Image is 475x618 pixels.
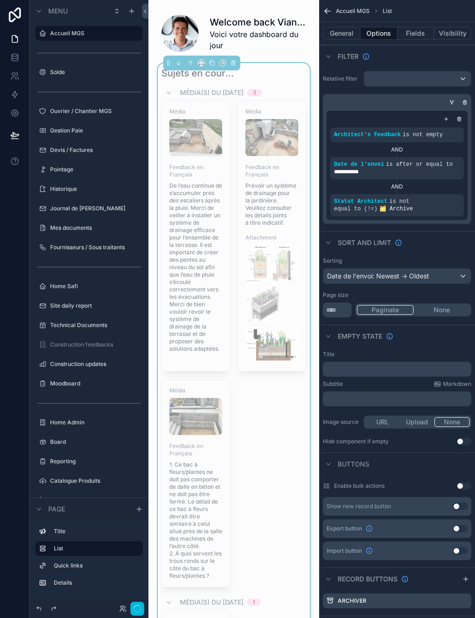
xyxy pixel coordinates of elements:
a: Catalogue Produits [50,477,137,485]
img: Rain-garden-in-a-box.png [245,327,298,364]
label: Gestion Paie [50,127,137,134]
span: Média(s) du [DATE] [180,88,244,97]
span: De l’eau continue de s’accumuler près des escaliers après la pluie. Merci de veiller à installer ... [169,182,222,353]
label: Enable bulk actions [334,482,385,490]
label: Solde [50,69,137,76]
label: Fournisseurs / Sous traitants [50,244,137,251]
a: MédiaFeedback en Français1. Ce bac à fleurs/plantes ne doit pas comporter de dalle en béton et ne... [161,379,230,587]
span: Date de l'envoi [334,161,384,168]
span: 🗂️ Archive [379,206,413,212]
label: List [54,545,135,552]
div: AND [330,146,464,153]
label: Archiver [338,597,366,605]
span: Feedback en Français [169,164,222,178]
label: Image source [323,418,360,426]
label: Mes documents [50,224,137,232]
span: Feedback en Français [169,442,222,457]
span: Menu [48,6,68,16]
label: Home Admin [50,419,137,426]
label: Construction updates [50,360,137,368]
button: Options [360,27,398,40]
div: 3 [253,89,257,96]
button: Date de l'envoi: Newest -> Oldest [323,268,471,284]
label: Ouvrier / Chantier MGS [50,107,137,115]
span: Attachment [245,234,298,241]
div: scrollable content [30,520,148,599]
span: Accueil MGS [336,7,370,15]
h1: Sujets en cours de traitement [161,67,237,80]
label: Title [54,528,135,535]
label: Relative filter [323,75,360,82]
span: Feedback en Français [245,164,298,178]
label: Devis / Factures [50,146,137,154]
div: Hide component if empty [323,438,389,445]
label: Subtitle [323,380,343,388]
button: None [414,305,470,315]
label: Sorting [323,257,342,265]
span: Empty state [338,332,382,341]
div: Date de l'envoi: Newest -> Oldest [323,269,471,284]
label: Page size [323,291,348,299]
span: Média [245,108,298,115]
span: Statut Architect [334,198,387,205]
span: Média(s) du [DATE] [180,598,244,607]
div: scrollable content [323,391,471,406]
a: Commandes en cours [50,497,137,504]
label: Reporting [50,458,137,465]
a: Site daily report [50,302,137,309]
a: MédiaFeedback en FrançaisDe l’eau continue de s’accumuler près des escaliers après la pluie. Merc... [161,100,230,372]
span: Prévoir un système de drainage pour la jardinière. Veuillez consulter les détails joints à titre ... [245,182,298,227]
a: Markdown [434,380,471,388]
button: None [434,417,470,427]
span: Markdown [443,380,471,388]
div: 1 [253,599,255,606]
span: Page [48,504,65,514]
label: Construction feedbacks [50,341,137,348]
button: Paginate [357,305,414,315]
span: is after or equal to [386,161,453,168]
span: Export button [327,525,362,532]
label: Details [54,579,135,586]
span: Sort And Limit [338,238,391,247]
span: Média [169,387,222,394]
div: scrollable content [323,362,471,377]
label: Board [50,438,137,446]
label: Moodboard [50,380,137,387]
button: General [323,27,360,40]
label: Accueil MGS [50,30,137,37]
span: List [383,7,392,15]
span: Filter [338,52,359,61]
span: Architect's Feedback [334,132,401,138]
span: Média [169,108,222,115]
label: Journal de [PERSON_NAME] [50,205,137,212]
div: Show new record button [327,503,391,510]
span: 1. Ce bac à fleurs/plantes ne doit pas comporter de dalle en béton et ne doit pas être fermé. Le ... [169,461,222,580]
label: Title [323,351,334,358]
label: Technical Documents [50,322,137,329]
label: Pointage [50,166,137,173]
button: Upload [400,417,435,427]
label: Quick links [54,562,135,569]
label: Historique [50,185,137,193]
label: Home Safi [50,283,137,290]
span: Import button [327,547,362,555]
button: URL [365,417,400,427]
div: AND [330,183,464,190]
